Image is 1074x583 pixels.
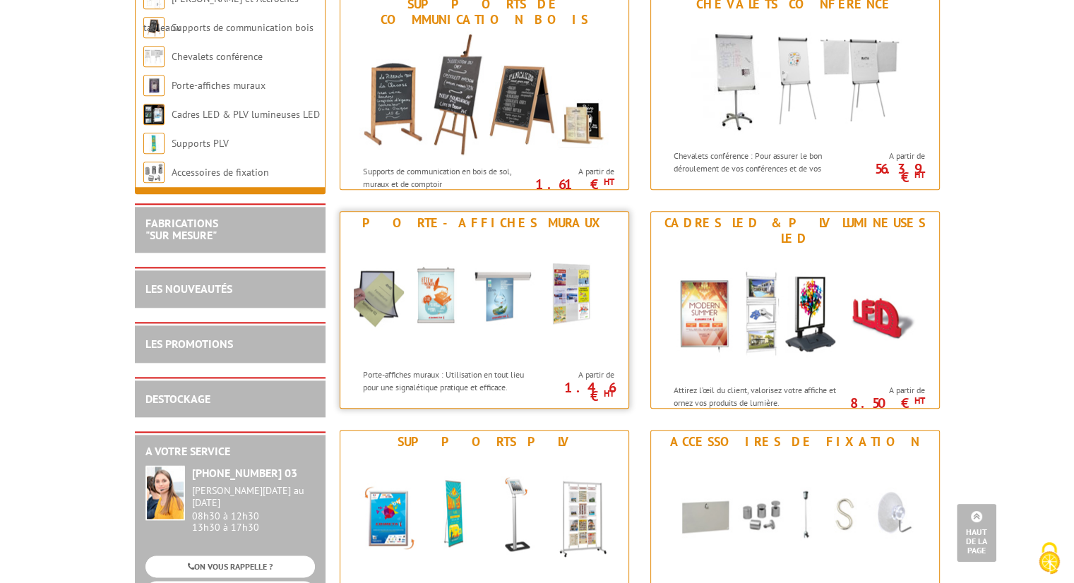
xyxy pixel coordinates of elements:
p: Attirez l’œil du client, valorisez votre affiche et ornez vos produits de lumière. [674,384,849,408]
div: Porte-affiches muraux [344,215,625,231]
a: Haut de la page [957,504,996,562]
img: Chevalets conférence [664,16,926,143]
a: LES PROMOTIONS [145,337,233,351]
img: Cadres LED & PLV lumineuses LED [143,104,165,125]
h2: A votre service [145,445,315,458]
img: Cookies (fenêtre modale) [1032,541,1067,576]
a: Porte-affiches muraux Porte-affiches muraux Porte-affiches muraux : Utilisation en tout lieu pour... [340,211,629,409]
a: Cadres LED & PLV lumineuses LED [172,108,320,121]
a: LES NOUVEAUTÉS [145,282,232,296]
sup: HT [603,387,614,399]
a: Chevalets conférence [172,50,263,63]
a: Porte-affiches muraux [172,79,265,92]
a: FABRICATIONS"Sur Mesure" [145,216,218,243]
sup: HT [914,395,924,407]
button: Cookies (fenêtre modale) [1025,535,1074,583]
span: A partir de [852,150,924,162]
a: ON VOUS RAPPELLE ? [145,555,315,577]
p: 1.46 € [535,383,614,400]
div: Cadres LED & PLV lumineuses LED [655,215,936,246]
p: 8.50 € [845,399,924,407]
span: A partir de [542,166,614,177]
img: Cadres LED & PLV lumineuses LED [664,250,926,377]
p: Chevalets conférence : Pour assurer le bon déroulement de vos conférences et de vos réunions. [674,150,849,186]
span: A partir de [542,369,614,380]
span: A partir de [852,385,924,396]
img: widget-service.jpg [145,465,185,520]
a: Cadres LED & PLV lumineuses LED Cadres LED & PLV lumineuses LED Attirez l’œil du client, valorise... [650,211,940,409]
img: Porte-affiches muraux [143,75,165,96]
div: [PERSON_NAME][DATE] au [DATE] [192,485,315,509]
a: Supports PLV [172,137,229,150]
p: 1.61 € [535,180,614,188]
div: Accessoires de fixation [655,434,936,450]
sup: HT [603,176,614,188]
div: 08h30 à 12h30 13h30 à 17h30 [192,485,315,534]
strong: [PHONE_NUMBER] 03 [192,466,297,480]
img: Accessoires de fixation [664,453,926,580]
p: 56.39 € [845,164,924,181]
a: Accessoires de fixation [172,166,269,179]
p: Supports de communication en bois de sol, muraux et de comptoir [363,165,538,189]
div: Supports PLV [344,434,625,450]
img: Supports PLV [354,453,615,580]
p: Porte-affiches muraux : Utilisation en tout lieu pour une signalétique pratique et efficace. [363,368,538,392]
sup: HT [914,169,924,181]
img: Supports de communication bois [354,31,615,158]
a: Supports de communication bois [172,21,314,34]
img: Accessoires de fixation [143,162,165,183]
img: Chevalets conférence [143,46,165,67]
img: Supports PLV [143,133,165,154]
a: DESTOCKAGE [145,392,210,406]
img: Porte-affiches muraux [354,234,615,361]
